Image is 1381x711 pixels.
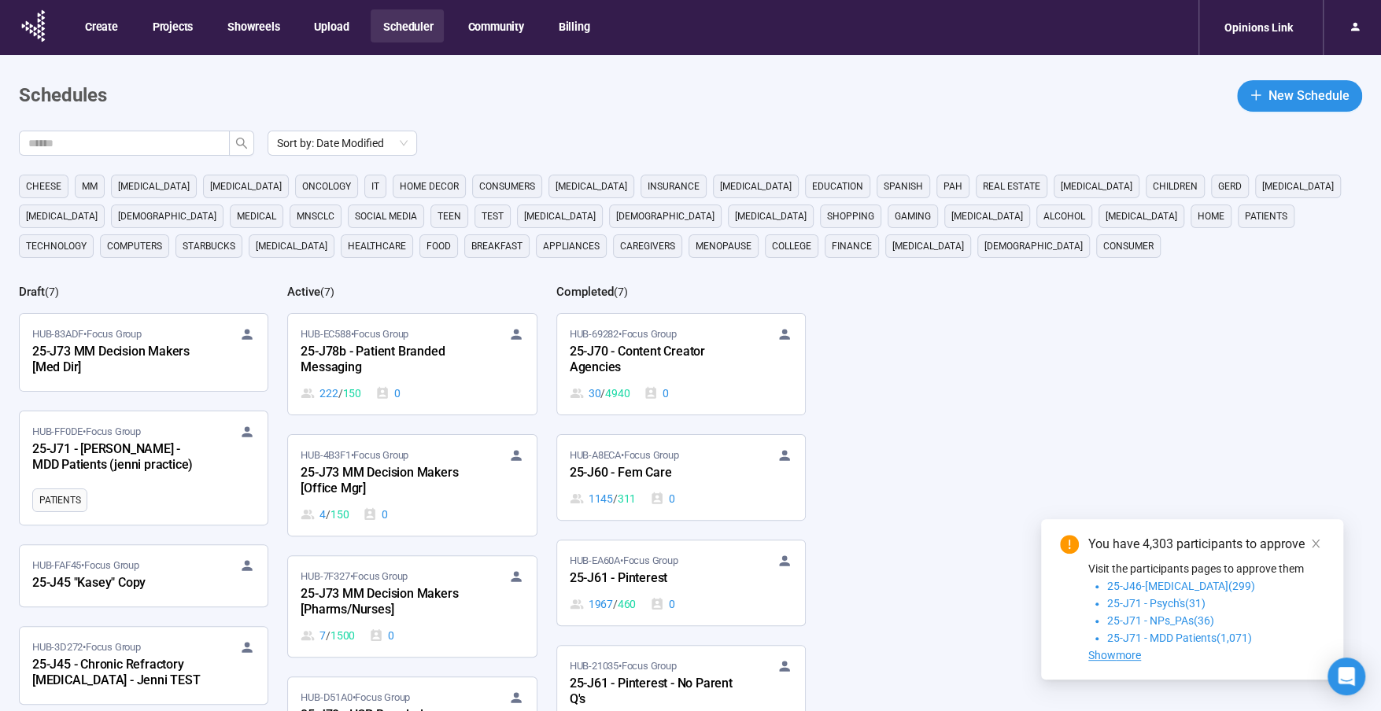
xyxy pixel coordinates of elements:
div: 0 [650,595,675,613]
span: college [772,238,811,254]
h2: Draft [19,285,45,299]
span: / [613,595,618,613]
p: Visit the participants pages to approve them [1088,560,1324,577]
span: HUB-21035 • Focus Group [570,658,677,674]
span: PAH [943,179,962,194]
span: search [235,137,248,149]
span: Sort by: Date Modified [277,131,408,155]
span: 25-J71 - Psych's(31) [1107,597,1206,610]
div: Opinions Link [1215,13,1302,42]
span: close [1310,538,1321,549]
span: [MEDICAL_DATA] [210,179,282,194]
a: HUB-A8ECA•Focus Group25-J60 - Fem Care1145 / 3110 [557,435,805,520]
span: [DEMOGRAPHIC_DATA] [616,208,715,224]
span: Food [426,238,451,254]
div: Open Intercom Messenger [1327,658,1365,695]
span: real estate [983,179,1040,194]
span: [DEMOGRAPHIC_DATA] [984,238,1083,254]
span: [MEDICAL_DATA] [524,208,596,224]
span: HUB-7F327 • Focus Group [301,569,408,584]
span: 25-J71 - NPs_PAs(36) [1107,614,1214,627]
span: HUB-69282 • Focus Group [570,326,677,342]
button: Showreels [215,9,290,42]
span: cheese [26,179,61,194]
span: Showmore [1088,649,1141,661]
a: HUB-EA60A•Focus Group25-J61 - Pinterest1967 / 4600 [557,540,805,625]
span: Insurance [648,179,700,194]
h1: Schedules [19,81,107,111]
span: [MEDICAL_DATA] [951,208,1023,224]
div: 25-J61 - Pinterest [570,569,743,589]
span: / [613,490,618,507]
span: HUB-3D272 • Focus Group [32,639,141,655]
span: computers [107,238,162,254]
span: mnsclc [297,208,334,224]
h2: Completed [556,285,614,299]
div: You have 4,303 participants to approve [1088,535,1324,554]
span: [MEDICAL_DATA] [720,179,792,194]
span: New Schedule [1268,86,1350,105]
div: 25-J45 "Kasey" Copy [32,573,205,594]
div: 25-J61 - Pinterest - No Parent Q's [570,674,743,710]
a: HUB-7F327•Focus Group25-J73 MM Decision Makers [Pharms/Nurses]7 / 15000 [288,556,536,657]
span: finance [832,238,872,254]
span: home [1198,208,1224,224]
div: 7 [301,627,355,644]
span: 4940 [605,385,630,402]
div: 25-J73 MM Decision Makers [Med Dir] [32,342,205,378]
span: Patients [39,492,80,508]
div: 222 [301,385,361,402]
span: 25-J46-[MEDICAL_DATA](299) [1107,580,1255,592]
span: shopping [827,208,874,224]
span: Test [482,208,504,224]
span: consumer [1103,238,1154,254]
span: starbucks [183,238,235,254]
div: 1967 [570,595,636,613]
span: social media [355,208,417,224]
span: 311 [618,490,636,507]
span: ( 7 ) [614,286,628,298]
button: Billing [546,9,601,42]
div: 1145 [570,490,636,507]
button: Scheduler [371,9,444,42]
span: Patients [1245,208,1287,224]
span: appliances [543,238,600,254]
span: HUB-A8ECA • Focus Group [570,448,679,463]
span: education [812,179,863,194]
span: alcohol [1043,208,1085,224]
span: [DEMOGRAPHIC_DATA] [118,208,216,224]
span: 25-J71 - MDD Patients(1,071) [1107,632,1252,644]
div: 25-J60 - Fem Care [570,463,743,484]
span: oncology [302,179,351,194]
span: plus [1250,89,1262,101]
a: HUB-FF0DE•Focus Group25-J71 - [PERSON_NAME] - MDD Patients (jenni practice)Patients [20,411,268,525]
div: 25-J71 - [PERSON_NAME] - MDD Patients (jenni practice) [32,440,205,476]
span: [MEDICAL_DATA] [256,238,327,254]
span: gaming [895,208,931,224]
a: HUB-3D272•Focus Group25-J45 - Chronic Refractory [MEDICAL_DATA] - Jenni TEST [20,627,268,704]
span: caregivers [620,238,675,254]
span: HUB-83ADF • Focus Group [32,326,142,342]
span: / [338,385,343,402]
div: 25-J78b - Patient Branded Messaging [301,342,474,378]
a: HUB-83ADF•Focus Group25-J73 MM Decision Makers [Med Dir] [20,314,268,391]
span: medical [237,208,276,224]
span: 150 [343,385,361,402]
span: HUB-FF0DE • Focus Group [32,424,141,440]
div: 0 [650,490,675,507]
span: ( 7 ) [45,286,59,298]
div: 25-J73 MM Decision Makers [Pharms/Nurses] [301,584,474,621]
span: home decor [400,179,459,194]
span: [MEDICAL_DATA] [26,208,98,224]
div: 25-J73 MM Decision Makers [Office Mgr] [301,463,474,499]
span: HUB-D51A0 • Focus Group [301,690,410,705]
div: 25-J70 - Content Creator Agencies [570,342,743,378]
button: Projects [140,9,204,42]
span: 460 [618,595,636,613]
span: breakfast [471,238,522,254]
span: Spanish [884,179,923,194]
button: Upload [301,9,360,42]
span: [MEDICAL_DATA] [1106,208,1177,224]
button: Community [455,9,534,42]
span: [MEDICAL_DATA] [1061,179,1132,194]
